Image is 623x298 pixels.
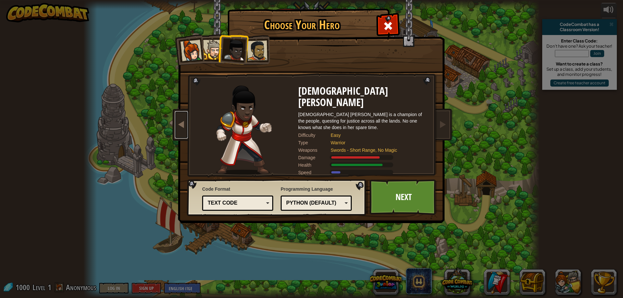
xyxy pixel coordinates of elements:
div: Text code [208,199,264,207]
span: Programming Language [281,186,352,192]
li: Alejandro the Duelist [240,35,270,65]
h1: Choose Your Hero [229,18,375,32]
div: Health [298,162,331,168]
div: Warrior [331,139,421,146]
h2: [DEMOGRAPHIC_DATA] [PERSON_NAME] [298,86,428,108]
a: Next [370,179,437,215]
div: Swords - Short Range, No Magic [331,147,421,153]
div: [DEMOGRAPHIC_DATA] [PERSON_NAME] is a champion of the people, questing for justice across all the... [298,111,428,131]
div: Gains 140% of listed Warrior armor health. [298,162,428,168]
div: Easy [331,132,421,138]
span: Code Format [202,186,273,192]
div: Speed [298,169,331,176]
div: Damage [298,154,331,161]
div: Deals 120% of listed Warrior weapon damage. [298,154,428,161]
img: champion-pose.png [216,86,272,175]
div: Python (Default) [286,199,342,207]
li: Lady Ida Justheart [217,33,249,65]
div: Moves at 6 meters per second. [298,169,428,176]
div: Type [298,139,331,146]
div: Difficulty [298,132,331,138]
div: Weapons [298,147,331,153]
img: language-selector-background.png [187,179,368,216]
li: Sir Tharin Thunderfist [196,34,226,64]
li: Captain Anya Weston [173,34,205,66]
